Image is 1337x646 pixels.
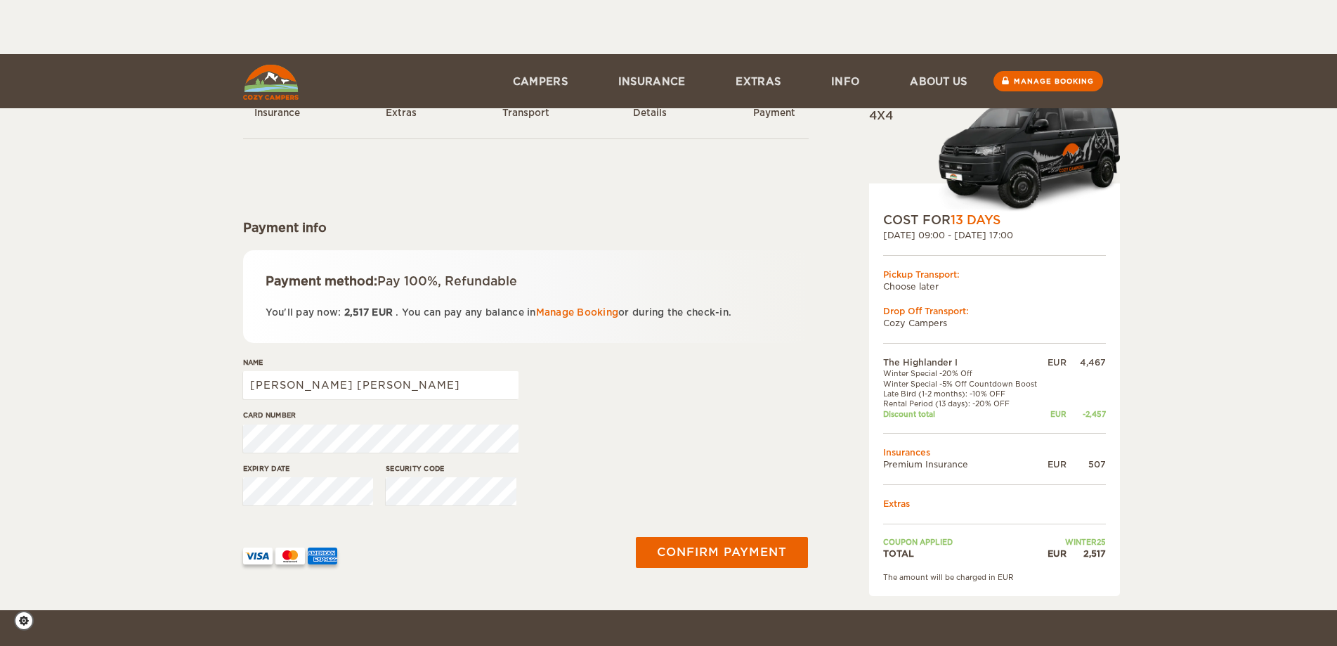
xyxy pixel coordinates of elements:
[883,498,1106,510] td: Extras
[1067,356,1106,368] div: 4,467
[993,71,1103,91] a: Manage booking
[883,317,1106,329] td: Cozy Campers
[344,307,369,318] span: 2,517
[593,54,711,108] a: Insurance
[488,54,593,108] a: Campers
[536,307,619,318] a: Manage Booking
[883,229,1106,241] div: [DATE] 09:00 - [DATE] 17:00
[736,107,813,120] div: Payment
[883,269,1106,280] div: Pickup Transport:
[1067,409,1106,419] div: -2,457
[883,368,1045,378] td: Winter Special -20% Off
[869,92,1120,212] div: Automatic 4x4
[925,96,1120,212] img: Cozy-3.png
[243,357,519,368] label: Name
[806,54,885,108] a: Info
[1067,548,1106,560] div: 2,517
[883,548,1045,560] td: TOTAL
[885,54,992,108] a: About us
[883,399,1045,408] td: Rental Period (13 days): -20% OFF
[1044,356,1066,368] div: EUR
[243,65,299,100] img: Cozy Campers
[243,410,519,420] label: Card number
[275,548,305,564] img: mastercard
[266,273,786,290] div: Payment method:
[611,107,689,120] div: Details
[243,219,809,236] div: Payment info
[883,212,1106,228] div: COST FOR
[951,213,1000,227] span: 13 Days
[883,280,1106,292] td: Choose later
[1044,409,1066,419] div: EUR
[710,54,806,108] a: Extras
[386,463,516,474] label: Security code
[883,356,1045,368] td: The Highlander I
[883,458,1045,470] td: Premium Insurance
[1044,548,1066,560] div: EUR
[1044,458,1066,470] div: EUR
[1067,458,1106,470] div: 507
[1044,537,1105,547] td: WINTER25
[883,389,1045,399] td: Late Bird (1-2 months): -10% OFF
[243,463,374,474] label: Expiry date
[883,305,1106,317] div: Drop Off Transport:
[377,274,517,288] span: Pay 100%, Refundable
[636,537,808,568] button: Confirm payment
[243,548,273,564] img: VISA
[239,107,316,120] div: Insurance
[14,611,43,631] a: Cookie settings
[363,107,440,120] div: Extras
[883,572,1106,582] div: The amount will be charged in EUR
[883,537,1045,547] td: Coupon applied
[266,304,786,321] p: You'll pay now: . You can pay any balance in or during the check-in.
[883,409,1045,419] td: Discount total
[487,107,564,120] div: Transport
[308,548,337,564] img: AMEX
[372,307,393,318] span: EUR
[883,379,1045,389] td: Winter Special -5% Off Countdown Boost
[883,446,1106,458] td: Insurances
